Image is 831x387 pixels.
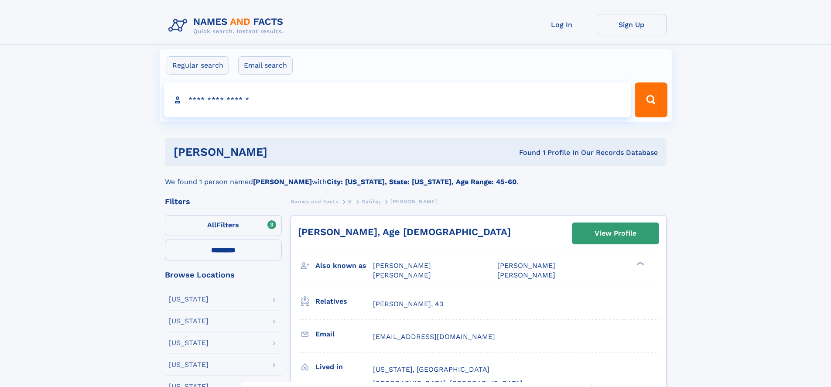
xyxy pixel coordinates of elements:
[165,166,667,187] div: We found 1 person named with .
[373,332,495,341] span: [EMAIL_ADDRESS][DOMAIN_NAME]
[315,327,373,342] h3: Email
[164,82,631,117] input: search input
[253,178,312,186] b: [PERSON_NAME]
[393,148,658,158] div: Found 1 Profile In Our Records Database
[572,223,659,244] a: View Profile
[169,296,209,303] div: [US_STATE]
[348,199,352,205] span: S
[497,271,555,279] span: [PERSON_NAME]
[165,198,282,205] div: Filters
[362,199,380,205] span: Salihaj
[635,82,667,117] button: Search Button
[169,318,209,325] div: [US_STATE]
[207,221,216,229] span: All
[362,196,380,207] a: Salihaj
[174,147,393,158] h1: [PERSON_NAME]
[315,258,373,273] h3: Also known as
[315,294,373,309] h3: Relatives
[167,56,229,75] label: Regular search
[169,339,209,346] div: [US_STATE]
[315,360,373,374] h3: Lived in
[165,215,282,236] label: Filters
[527,14,597,35] a: Log In
[169,361,209,368] div: [US_STATE]
[298,226,511,237] a: [PERSON_NAME], Age [DEMOGRAPHIC_DATA]
[291,196,339,207] a: Names and Facts
[390,199,437,205] span: [PERSON_NAME]
[373,299,443,309] a: [PERSON_NAME], 43
[634,261,645,267] div: ❯
[348,196,352,207] a: S
[238,56,293,75] label: Email search
[595,223,636,243] div: View Profile
[373,365,489,373] span: [US_STATE], [GEOGRAPHIC_DATA]
[373,261,431,270] span: [PERSON_NAME]
[497,261,555,270] span: [PERSON_NAME]
[373,271,431,279] span: [PERSON_NAME]
[165,14,291,38] img: Logo Names and Facts
[165,271,282,279] div: Browse Locations
[327,178,516,186] b: City: [US_STATE], State: [US_STATE], Age Range: 45-60
[597,14,667,35] a: Sign Up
